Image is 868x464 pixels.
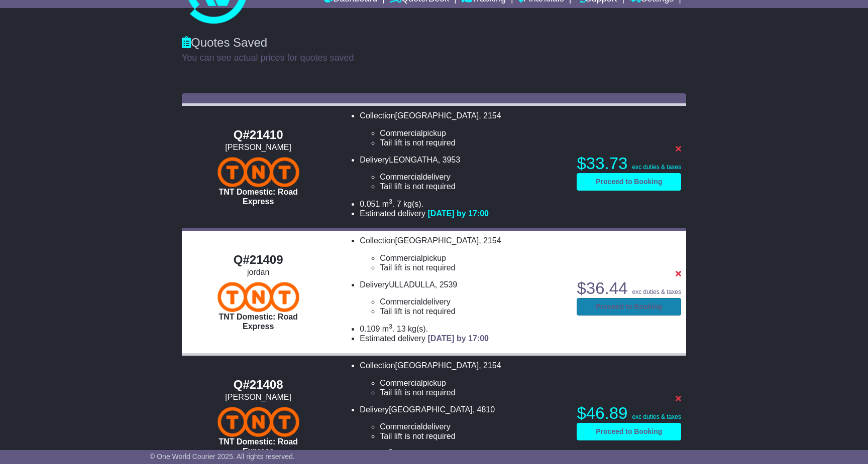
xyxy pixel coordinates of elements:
[389,323,392,330] sup: 3
[360,155,567,192] li: Delivery
[632,288,681,295] span: exc duties & taxes
[382,325,394,333] span: m .
[395,111,479,120] span: [GEOGRAPHIC_DATA]
[360,334,567,343] li: Estimated delivery
[360,361,567,397] li: Collection
[577,298,681,316] a: Proceed to Booking
[380,173,422,181] span: Commercial
[410,449,430,458] span: kg(s).
[382,200,394,208] span: m .
[397,325,406,333] span: 13
[389,405,473,414] span: [GEOGRAPHIC_DATA]
[389,280,435,289] span: ULLADULLA
[380,263,567,272] li: Tail lift is not required
[397,449,408,458] span: 7.7
[218,407,299,437] img: TNT Domestic: Road Express
[360,449,380,458] span: 0.078
[479,361,501,370] span: , 2154
[360,325,380,333] span: 0.109
[586,279,628,297] span: 36.44
[360,200,380,208] span: 0.051
[380,422,422,431] span: Commercial
[380,379,422,387] span: Commercial
[380,128,567,138] li: pickup
[435,280,457,289] span: , 2539
[380,297,567,306] li: delivery
[479,111,501,120] span: , 2154
[632,164,681,171] span: exc duties & taxes
[360,405,567,441] li: Delivery
[187,142,330,152] div: [PERSON_NAME]
[218,282,299,312] img: TNT Domestic: Road Express
[586,404,628,422] span: 46.89
[438,156,460,164] span: , 3953
[380,129,422,137] span: Commercial
[577,154,627,173] span: $
[380,388,567,397] li: Tail lift is not required
[389,448,392,455] sup: 3
[380,306,567,316] li: Tail lift is not required
[577,423,681,440] a: Proceed to Booking
[187,253,330,267] div: Q#21409
[187,392,330,402] div: [PERSON_NAME]
[360,280,567,317] li: Delivery
[182,36,686,50] div: Quotes Saved
[380,422,567,431] li: delivery
[403,200,423,208] span: kg(s).
[187,128,330,142] div: Q#21410
[182,53,686,64] p: You can see actual prices for quotes saved
[395,361,479,370] span: [GEOGRAPHIC_DATA]
[632,413,681,420] span: exc duties & taxes
[397,200,401,208] span: 7
[586,154,628,173] span: 33.73
[577,404,627,422] span: $
[360,111,567,147] li: Collection
[473,405,495,414] span: , 4810
[380,182,567,191] li: Tail lift is not required
[389,156,438,164] span: LEONGATHA
[360,236,567,272] li: Collection
[380,431,567,441] li: Tail lift is not required
[408,325,428,333] span: kg(s).
[380,138,567,147] li: Tail lift is not required
[150,452,295,460] span: © One World Courier 2025. All rights reserved.
[380,253,567,263] li: pickup
[389,198,392,205] sup: 3
[380,378,567,388] li: pickup
[395,236,479,245] span: [GEOGRAPHIC_DATA]
[380,172,567,182] li: delivery
[219,188,297,206] span: TNT Domestic: Road Express
[382,449,394,458] span: m .
[360,209,567,218] li: Estimated delivery
[428,334,489,343] span: [DATE] by 17:00
[219,437,297,455] span: TNT Domestic: Road Express
[479,236,501,245] span: , 2154
[218,157,299,187] img: TNT Domestic: Road Express
[428,209,489,218] span: [DATE] by 17:00
[577,173,681,191] a: Proceed to Booking
[380,254,422,262] span: Commercial
[187,378,330,392] div: Q#21408
[219,313,297,331] span: TNT Domestic: Road Express
[380,297,422,306] span: Commercial
[577,279,627,297] span: $
[187,267,330,277] div: jordan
